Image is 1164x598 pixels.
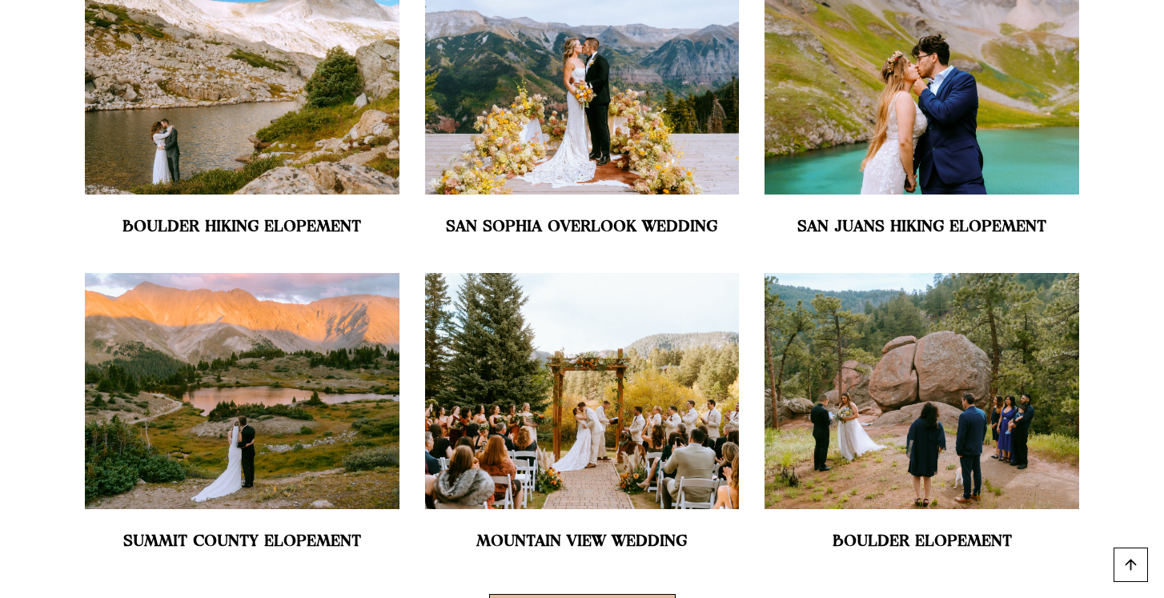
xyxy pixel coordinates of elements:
[476,533,687,549] a: MOUNTAIN VIEW WEDDING
[1114,548,1148,582] a: Scroll to top
[123,533,361,549] a: SUMMIT COUNTY ELOPEMENT
[833,533,1012,549] a: BOULDER ELOPEMENT
[765,273,1079,508] img: couple reading vows in trees with family during elopement in boulder
[85,273,399,508] img: couple overlooking mountains during their colorado elopement, colorado elopement photographer
[122,219,361,235] a: BOULDER HIKING ELOPEMENT
[446,219,717,235] a: SAN SOPHIA OVERLOOK WEDDING
[425,273,740,509] img: first kissing during a fall wedding in colorado
[797,219,1046,235] a: SAN JUANS HIKING ELOPEMENT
